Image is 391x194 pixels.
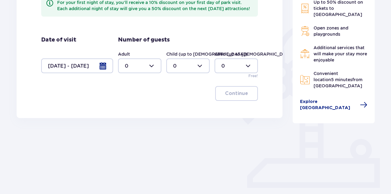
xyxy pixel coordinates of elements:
img: Discount Icon [300,3,310,14]
font: Child (up to [DEMOGRAPHIC_DATA]) [215,52,295,57]
font: Date of visit [41,36,76,43]
font: Child (up to [DEMOGRAPHIC_DATA]) [166,52,247,57]
a: Explore [GEOGRAPHIC_DATA] [300,99,368,111]
font: Free! [248,73,258,78]
font: Open zones and playgrounds [314,26,348,37]
font: Continue [225,91,248,96]
font: Adult [118,52,130,57]
font: Number of guests [118,36,170,43]
font: Additional services that will make your stay more enjoyable [314,45,367,62]
img: Grill Icon [300,26,310,36]
font: Explore [GEOGRAPHIC_DATA] [300,100,350,110]
button: Continue [215,86,258,101]
img: Map Icon [300,75,310,85]
img: Restaurant Icon [300,49,310,59]
font: Convenient location [314,71,338,82]
font: 5 minutes [331,77,352,82]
